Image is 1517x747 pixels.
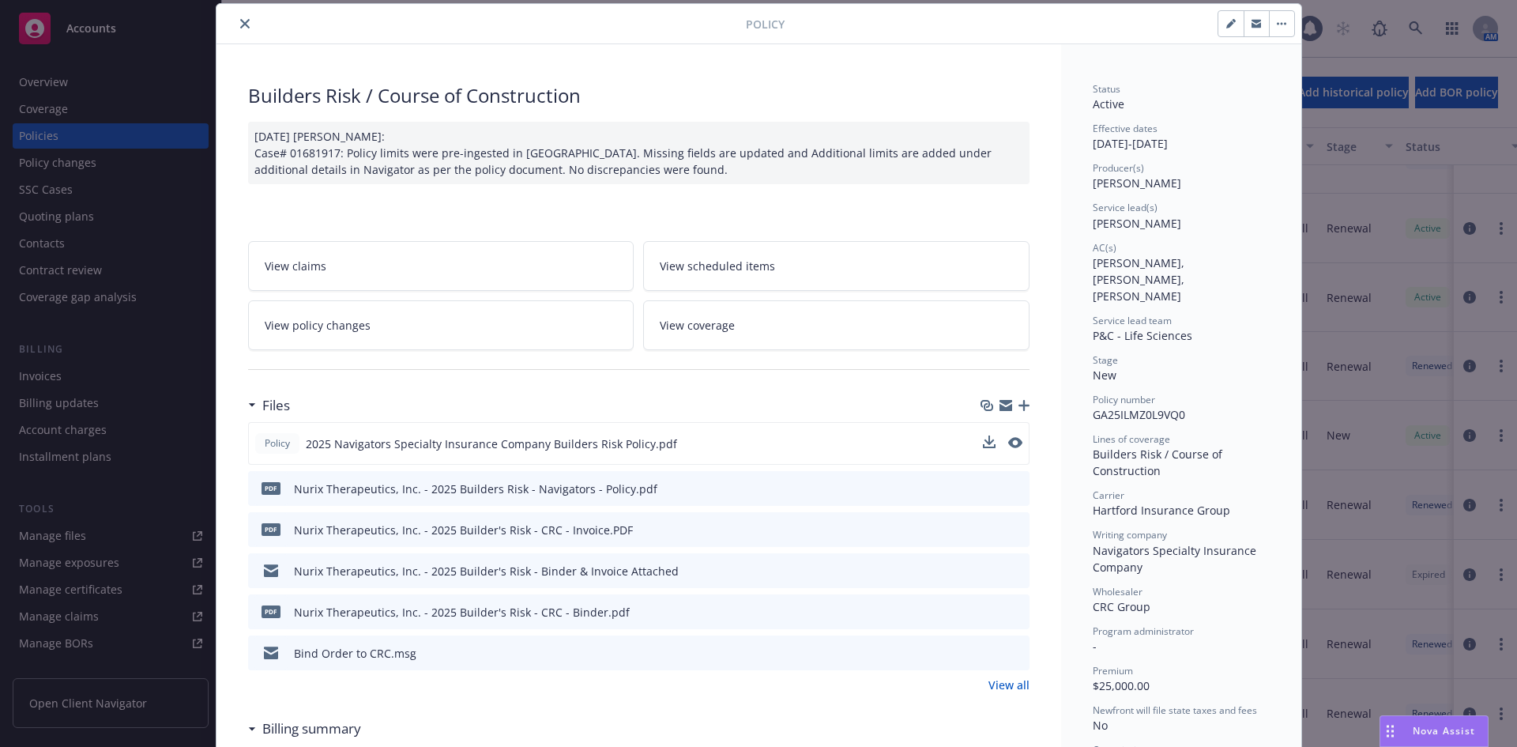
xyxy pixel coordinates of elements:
[1009,563,1023,579] button: preview file
[1093,639,1097,654] span: -
[1413,724,1475,738] span: Nova Assist
[1093,599,1150,614] span: CRC Group
[262,523,280,535] span: PDF
[1093,528,1167,541] span: Writing company
[983,436,996,448] button: download file
[262,719,361,739] h3: Billing summary
[262,436,293,451] span: Policy
[1093,503,1230,518] span: Hartford Insurance Group
[306,436,677,452] span: 2025 Navigators Specialty Insurance Company Builders Risk Policy.pdf
[294,645,416,662] div: Bind Order to CRC.msg
[1009,522,1023,538] button: preview file
[235,14,254,33] button: close
[294,481,657,497] div: Nurix Therapeutics, Inc. - 2025 Builders Risk - Navigators - Policy.pdf
[1093,82,1120,96] span: Status
[1093,122,1158,135] span: Effective dates
[1380,716,1400,746] div: Drag to move
[984,604,996,621] button: download file
[248,82,1030,109] div: Builders Risk / Course of Construction
[1093,161,1144,175] span: Producer(s)
[746,16,785,32] span: Policy
[1008,437,1022,448] button: preview file
[1009,645,1023,662] button: preview file
[1093,489,1124,502] span: Carrier
[1093,624,1194,638] span: Program administrator
[643,241,1030,291] a: View scheduled items
[1093,678,1150,693] span: $25,000.00
[262,395,290,416] h3: Files
[1093,122,1270,152] div: [DATE] - [DATE]
[1008,436,1022,452] button: preview file
[1093,718,1108,733] span: No
[660,258,775,274] span: View scheduled items
[265,317,371,334] span: View policy changes
[1093,96,1124,111] span: Active
[1380,715,1489,747] button: Nova Assist
[294,563,679,579] div: Nurix Therapeutics, Inc. - 2025 Builder's Risk - Binder & Invoice Attached
[984,563,996,579] button: download file
[988,677,1030,693] a: View all
[265,258,326,274] span: View claims
[983,436,996,452] button: download file
[1009,604,1023,621] button: preview file
[294,522,633,538] div: Nurix Therapeutics, Inc. - 2025 Builder's Risk - CRC - Invoice.PDF
[1093,543,1259,575] span: Navigators Specialty Insurance Company
[262,482,280,494] span: pdf
[1093,704,1257,717] span: Newfront will file state taxes and fees
[1093,241,1116,255] span: AC(s)
[262,606,280,617] span: pdf
[248,300,634,350] a: View policy changes
[248,241,634,291] a: View claims
[1093,447,1225,478] span: Builders Risk / Course of Construction
[1093,175,1181,191] span: [PERSON_NAME]
[984,522,996,538] button: download file
[294,604,630,621] div: Nurix Therapeutics, Inc. - 2025 Builder's Risk - CRC - Binder.pdf
[1093,314,1172,327] span: Service lead team
[1093,407,1185,422] span: GA25ILMZ0L9VQ0
[1093,393,1155,406] span: Policy number
[1093,216,1181,231] span: [PERSON_NAME]
[1093,201,1158,214] span: Service lead(s)
[643,300,1030,350] a: View coverage
[248,122,1030,184] div: [DATE] [PERSON_NAME]: Case# 01681917: Policy limits were pre-ingested in [GEOGRAPHIC_DATA]. Missi...
[1093,368,1116,383] span: New
[984,645,996,662] button: download file
[1093,353,1118,367] span: Stage
[660,317,735,334] span: View coverage
[1009,481,1023,497] button: preview file
[1093,328,1192,343] span: P&C - Life Sciences
[1093,664,1133,677] span: Premium
[1093,432,1170,446] span: Lines of coverage
[248,719,361,739] div: Billing summary
[1093,255,1188,304] span: [PERSON_NAME], [PERSON_NAME], [PERSON_NAME]
[248,395,290,416] div: Files
[1093,585,1142,598] span: Wholesaler
[984,481,996,497] button: download file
